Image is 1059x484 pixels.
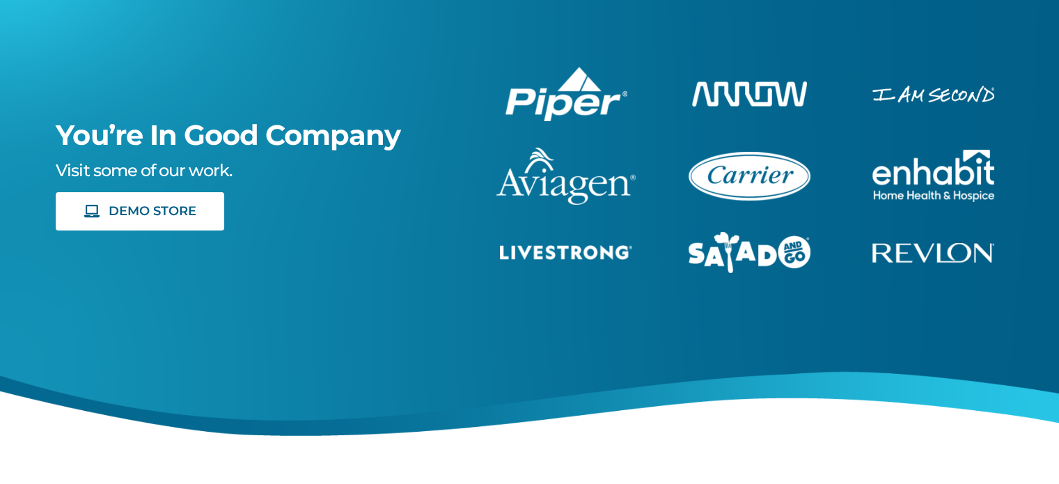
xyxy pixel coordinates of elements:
a: DEMO STORE [56,192,224,231]
a: arrow-white [692,79,807,95]
img: Enhabit Gear Store [872,150,994,201]
img: aviagen-1C [496,148,636,205]
img: Piper Pilot Ship [505,67,627,121]
img: Revlon [872,243,994,263]
span: You’re In Good Company [56,118,400,152]
a: sng-1C [689,230,810,245]
img: Salad And Go Store [689,232,810,274]
a: carrier-1B [689,150,810,165]
a: enhabit-stacked-white [872,84,994,99]
span: Visit some of our work. [56,160,231,180]
img: Arrow Store [692,81,807,106]
a: enhabit-stacked-white [872,148,994,163]
a: piper-White [505,65,627,80]
a: revlon-flat-white [872,241,994,256]
img: Livestrong Store [500,245,632,260]
span: DEMO STORE [109,204,196,219]
img: I Am Second Store [872,86,994,102]
a: livestrong-5E-website [500,243,632,258]
img: Carrier Brand Store [689,152,810,201]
